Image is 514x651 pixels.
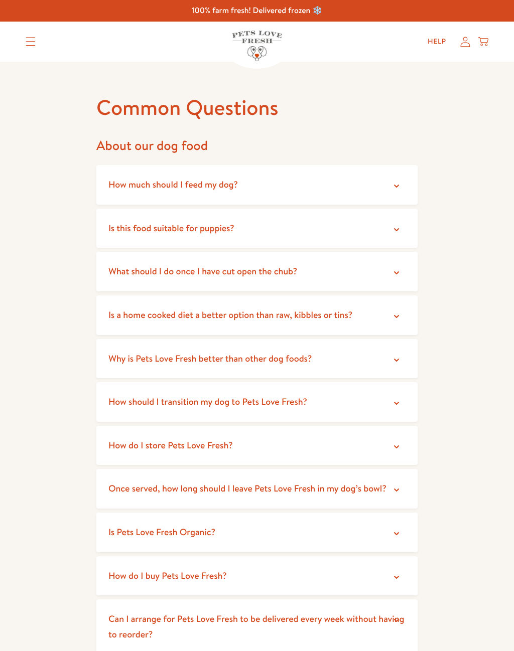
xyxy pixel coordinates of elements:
summary: Once served, how long should I leave Pets Love Fresh in my dog’s bowl? [96,469,418,509]
span: Is this food suitable for puppies? [108,222,234,234]
summary: How do I buy Pets Love Fresh? [96,556,418,596]
span: How should I transition my dog to Pets Love Fresh? [108,395,307,408]
h2: About our dog food [96,137,418,154]
summary: What should I do once I have cut open the chub? [96,252,418,291]
span: Why is Pets Love Fresh better than other dog foods? [108,352,312,365]
span: Is Pets Love Fresh Organic? [108,526,215,538]
a: Help [420,32,454,52]
summary: Why is Pets Love Fresh better than other dog foods? [96,339,418,379]
summary: How should I transition my dog to Pets Love Fresh? [96,382,418,422]
span: Can I arrange for Pets Love Fresh to be delivered every week without having to reorder? [108,612,404,640]
span: How do I buy Pets Love Fresh? [108,569,227,582]
h1: Common Questions [96,94,418,121]
span: Is a home cooked diet a better option than raw, kibbles or tins? [108,308,352,321]
img: Pets Love Fresh [232,31,282,61]
summary: Translation missing: en.sections.header.menu [18,29,44,54]
summary: Is this food suitable for puppies? [96,209,418,248]
span: How do I store Pets Love Fresh? [108,439,233,451]
summary: Is Pets Love Fresh Organic? [96,513,418,552]
summary: Is a home cooked diet a better option than raw, kibbles or tins? [96,295,418,335]
summary: How much should I feed my dog? [96,165,418,205]
span: Once served, how long should I leave Pets Love Fresh in my dog’s bowl? [108,482,387,495]
span: What should I do once I have cut open the chub? [108,265,297,277]
summary: How do I store Pets Love Fresh? [96,426,418,465]
span: How much should I feed my dog? [108,178,238,191]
